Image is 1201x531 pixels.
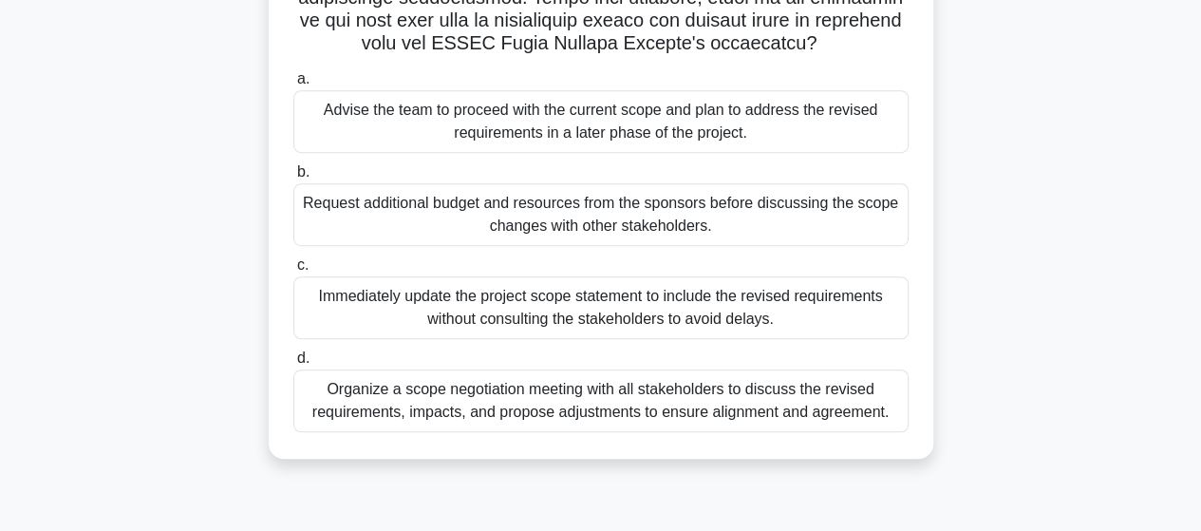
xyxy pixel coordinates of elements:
div: Request additional budget and resources from the sponsors before discussing the scope changes wit... [293,183,909,246]
div: Organize a scope negotiation meeting with all stakeholders to discuss the revised requirements, i... [293,370,909,432]
span: b. [297,163,310,180]
span: d. [297,350,310,366]
div: Immediately update the project scope statement to include the revised requirements without consul... [293,276,909,339]
span: c. [297,256,309,273]
div: Advise the team to proceed with the current scope and plan to address the revised requirements in... [293,90,909,153]
span: a. [297,70,310,86]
